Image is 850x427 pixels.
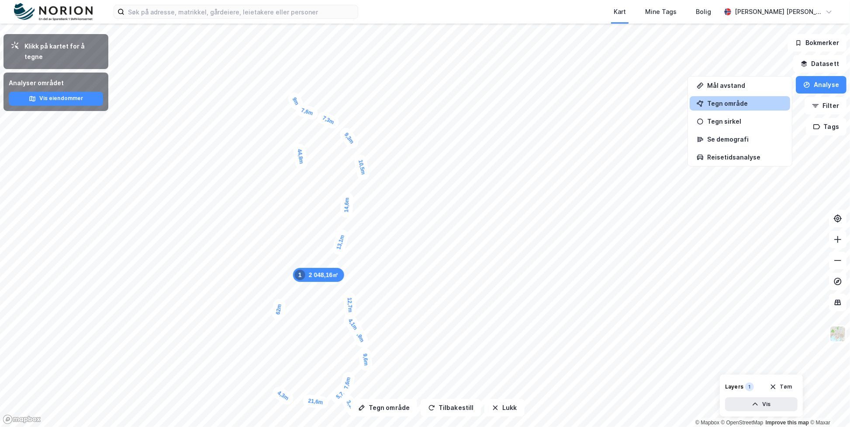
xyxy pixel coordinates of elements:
[796,76,847,94] button: Analyse
[645,7,677,17] div: Mine Tags
[358,348,373,371] div: Map marker
[721,420,764,426] a: OpenStreetMap
[806,385,850,427] div: Kontrollprogram for chat
[124,5,358,18] input: Søk på adresse, matrikkel, gårdeiere, leietakere eller personer
[805,97,847,115] button: Filter
[806,385,850,427] iframe: Chat Widget
[339,371,356,395] div: Map marker
[293,268,344,282] div: Map marker
[707,82,783,89] div: Mål avstand
[343,292,356,318] div: Map marker
[271,298,287,321] div: Map marker
[707,118,783,125] div: Tegn sirkel
[24,41,101,62] div: Klikk på kartet for å tegne
[14,3,93,21] img: norion-logo.80e7a08dc31c2e691866.png
[725,383,743,390] div: Layers
[793,55,847,73] button: Datasett
[338,125,361,151] div: Map marker
[293,143,308,170] div: Map marker
[353,153,371,181] div: Map marker
[331,228,350,256] div: Map marker
[735,7,822,17] div: [PERSON_NAME] [PERSON_NAME]
[484,399,524,417] button: Lukk
[696,7,711,17] div: Bolig
[286,90,305,112] div: Map marker
[766,420,809,426] a: Improve this map
[764,380,798,394] button: Tøm
[340,192,354,218] div: Map marker
[349,324,370,349] div: Map marker
[725,397,798,411] button: Vis
[315,110,341,130] div: Map marker
[294,103,319,121] div: Map marker
[270,384,296,407] div: Map marker
[707,100,783,107] div: Tegn område
[695,420,719,426] a: Mapbox
[788,34,847,52] button: Bokmerker
[3,414,41,424] a: Mapbox homepage
[829,326,846,342] img: Z
[614,7,626,17] div: Kart
[707,153,783,161] div: Reisetidsanalyse
[745,382,754,391] div: 1
[9,92,103,106] button: Vis eiendommer
[302,394,329,410] div: Map marker
[329,382,354,406] div: Map marker
[9,78,103,88] div: Analyser området
[351,399,417,417] button: Tegn område
[342,312,364,337] div: Map marker
[806,118,847,135] button: Tags
[295,270,305,280] div: 1
[421,399,481,417] button: Tilbakestill
[707,135,783,143] div: Se demografi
